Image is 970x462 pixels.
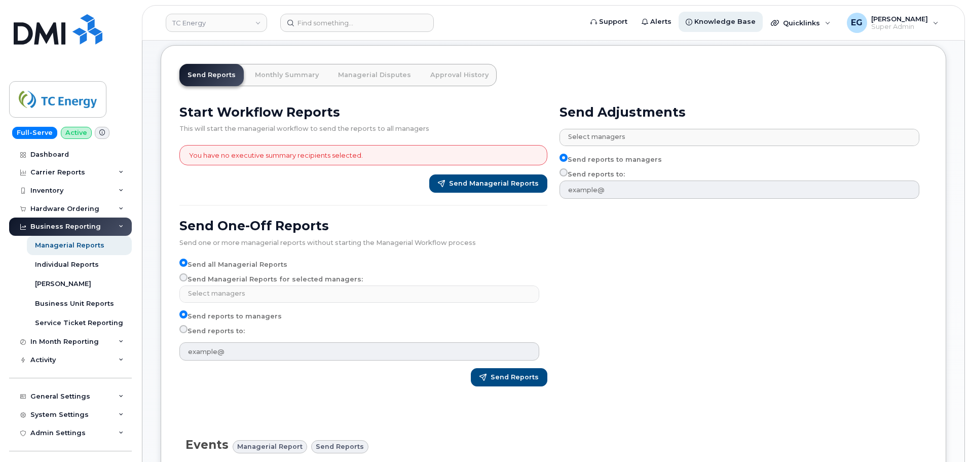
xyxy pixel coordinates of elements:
[851,17,863,29] span: EG
[166,14,267,32] a: TC Energy
[179,310,282,323] label: Send reports to managers
[694,17,756,27] span: Knowledge Base
[179,259,287,271] label: Send all Managerial Reports
[599,17,627,27] span: Support
[559,168,568,176] input: Send reports to:
[179,104,547,120] h2: Start Workflow Reports
[449,179,539,188] span: Send Managerial Reports
[926,418,962,454] iframe: Messenger Launcher
[871,15,928,23] span: [PERSON_NAME]
[559,154,568,162] input: Send reports to managers
[316,442,364,451] span: Send reports
[179,218,547,233] h2: Send One-Off Reports
[179,273,363,286] label: Send Managerial Reports for selected managers:
[247,64,327,86] a: Monthly Summary
[871,23,928,31] span: Super Admin
[491,373,539,382] span: Send Reports
[471,368,547,386] button: Send Reports
[179,342,539,361] input: example@
[185,438,229,452] span: Events
[179,310,188,318] input: Send reports to managers
[679,12,763,32] a: Knowledge Base
[559,154,662,166] label: Send reports to managers
[179,325,188,333] input: Send reports to:
[280,14,434,32] input: Find something...
[559,181,919,199] input: example@
[179,273,188,281] input: Send Managerial Reports for selected managers:
[583,12,635,32] a: Support
[330,64,419,86] a: Managerial Disputes
[179,259,188,267] input: Send all Managerial Reports
[422,64,497,86] a: Approval History
[764,13,838,33] div: Quicklinks
[237,442,303,451] span: Managerial Report
[179,234,547,247] div: Send one or more managerial reports without starting the Managerial Workflow process
[179,120,547,133] div: This will start the managerial workflow to send the reports to all managers
[559,168,625,181] label: Send reports to:
[429,174,547,193] button: Send Managerial Reports
[635,12,679,32] a: Alerts
[650,17,671,27] span: Alerts
[179,64,244,86] a: Send Reports
[840,13,946,33] div: Eric Gonzalez
[179,325,245,337] label: Send reports to:
[559,104,927,120] h2: Send Adjustments
[189,151,363,160] p: You have no executive summary recipients selected.
[783,19,820,27] span: Quicklinks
